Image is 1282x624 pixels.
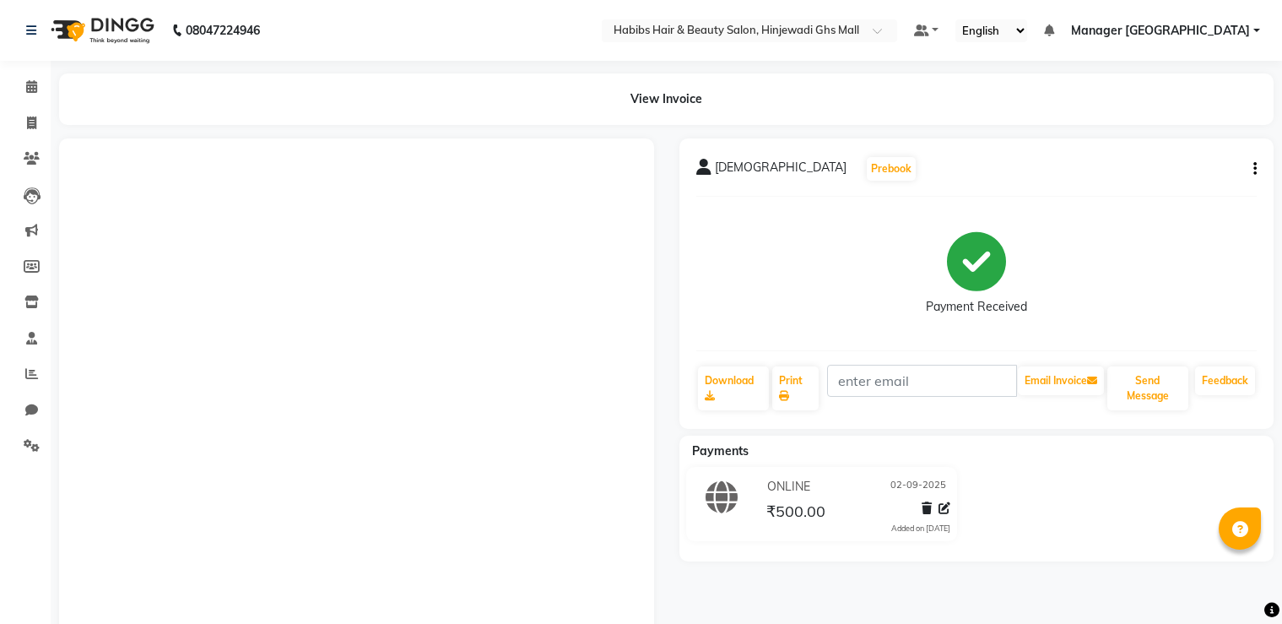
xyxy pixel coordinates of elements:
div: View Invoice [59,73,1274,125]
b: 08047224946 [186,7,260,54]
button: Prebook [867,157,916,181]
span: ONLINE [767,478,810,496]
span: Payments [692,443,749,459]
input: enter email [827,365,1017,397]
button: Send Message [1107,366,1188,410]
button: Email Invoice [1018,366,1104,395]
a: Print [772,366,819,410]
a: Download [698,366,770,410]
span: 02-09-2025 [890,478,946,496]
a: Feedback [1195,366,1255,395]
span: [DEMOGRAPHIC_DATA] [715,159,847,182]
img: logo [43,7,159,54]
div: Payment Received [926,298,1027,316]
div: Added on [DATE] [891,523,950,534]
iframe: chat widget [1211,556,1265,607]
span: ₹500.00 [766,502,825,525]
span: Manager [GEOGRAPHIC_DATA] [1071,22,1250,40]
